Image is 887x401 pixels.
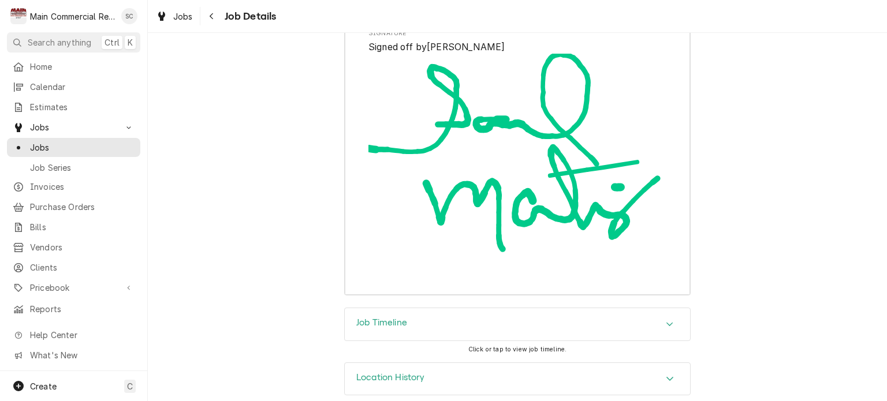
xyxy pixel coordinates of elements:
[203,7,221,25] button: Navigate back
[7,77,140,96] a: Calendar
[7,158,140,177] a: Job Series
[30,221,135,233] span: Bills
[221,9,277,24] span: Job Details
[368,29,666,38] span: Signature
[28,36,91,48] span: Search anything
[30,381,57,391] span: Create
[345,308,690,340] div: Accordion Header
[30,10,115,23] div: Main Commercial Refrigeration Service
[7,98,140,117] a: Estimates
[30,81,135,93] span: Calendar
[345,363,690,395] div: Accordion Header
[128,36,133,48] span: K
[30,261,135,273] span: Clients
[30,181,135,193] span: Invoices
[30,303,135,315] span: Reports
[121,8,137,24] div: Sharon Campbell's Avatar
[30,241,135,253] span: Vendors
[151,7,197,26] a: Jobs
[127,380,133,392] span: C
[30,101,135,113] span: Estimates
[30,349,133,361] span: What's New
[30,201,135,213] span: Purchase Orders
[468,346,567,353] span: Click or tap to view job timeline.
[105,36,120,48] span: Ctrl
[7,32,140,53] button: Search anythingCtrlK
[345,308,690,340] button: Accordion Details Expand Trigger
[30,162,135,174] span: Job Series
[368,29,666,270] div: Signator
[7,138,140,157] a: Jobs
[7,346,140,365] a: Go to What's New
[7,325,140,344] a: Go to Help Center
[30,141,135,153] span: Jobs
[356,372,425,383] h3: Location History
[345,363,690,395] button: Accordion Details Expand Trigger
[368,40,666,54] span: Signed Off By
[344,308,691,341] div: Job Timeline
[30,282,117,294] span: Pricebook
[121,8,137,24] div: SC
[7,218,140,237] a: Bills
[7,118,140,137] a: Go to Jobs
[10,8,27,24] div: M
[7,299,140,318] a: Reports
[10,8,27,24] div: Main Commercial Refrigeration Service's Avatar
[368,54,666,270] img: Signature
[7,197,140,216] a: Purchase Orders
[7,258,140,277] a: Clients
[30,121,117,133] span: Jobs
[30,329,133,341] span: Help Center
[7,177,140,196] a: Invoices
[7,238,140,257] a: Vendors
[344,362,691,396] div: Location History
[7,57,140,76] a: Home
[356,317,407,328] h3: Job Timeline
[7,278,140,297] a: Go to Pricebook
[173,10,193,23] span: Jobs
[30,61,135,73] span: Home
